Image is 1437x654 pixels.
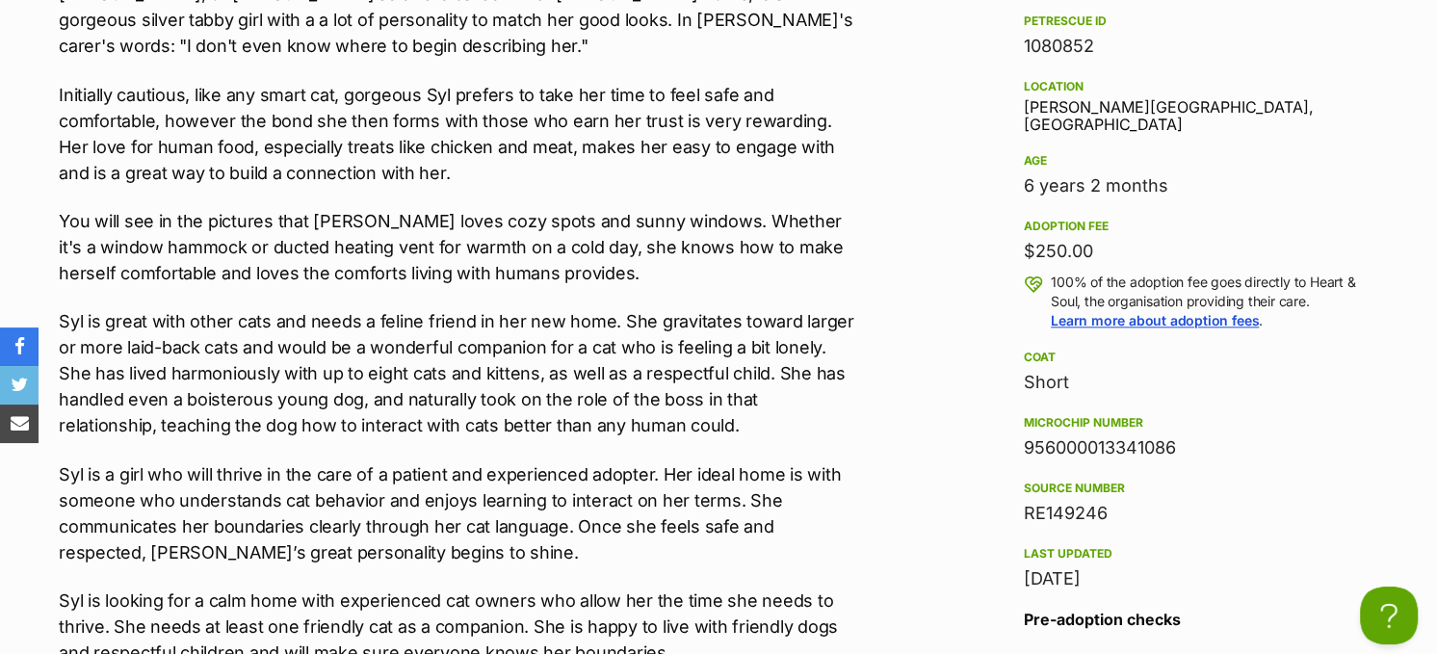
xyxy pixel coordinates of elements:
[681,12,795,31] span: 181 Comments
[1024,75,1367,134] div: [PERSON_NAME][GEOGRAPHIC_DATA], [GEOGRAPHIC_DATA]
[59,208,854,286] p: You will see in the pictures that [PERSON_NAME] loves cozy spots and sunny windows. Whether it's ...
[1024,33,1367,60] div: 1080852
[59,461,854,565] p: Syl is a girl who will thrive in the care of a patient and experienced adopter. Her ideal home is...
[566,1,796,242] a: 2.2k 181 Comments Like Comment More
[589,45,621,65] span: Like
[1024,415,1367,431] div: Microchip number
[1024,172,1367,199] div: 6 years 2 months
[1024,500,1367,527] div: RE149246
[59,82,854,186] p: Initially cautious, like any smart cat, gorgeous Syl prefers to take her time to feel safe and co...
[1024,79,1367,94] div: Location
[1024,238,1367,265] div: $250.00
[1024,481,1367,496] div: Source number
[747,45,785,65] span: More
[588,10,605,27] img: wow.png
[1024,546,1367,562] div: Last updated
[620,12,652,31] span: 2.2k
[603,10,620,27] img: love.png
[1024,219,1367,234] div: Adoption fee
[1024,369,1367,396] div: Short
[59,308,854,438] p: Syl is great with other cats and needs a feline friend in her new home. She gravitates toward lar...
[1360,587,1418,644] iframe: Help Scout Beacon - Open
[1024,350,1367,365] div: Coat
[1024,608,1367,631] h3: Pre-adoption checks
[1024,13,1367,29] div: PetRescue ID
[647,45,715,65] span: Comment
[1024,434,1367,461] div: 956000013341086
[572,10,589,27] img: like.png
[1024,565,1367,592] div: [DATE]
[1051,273,1367,330] p: 100% of the adoption fee goes directly to Heart & Soul, the organisation providing their care. .
[1051,312,1259,328] a: Learn more about adoption fees
[1024,153,1367,169] div: Age
[134,1,157,27] div: ×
